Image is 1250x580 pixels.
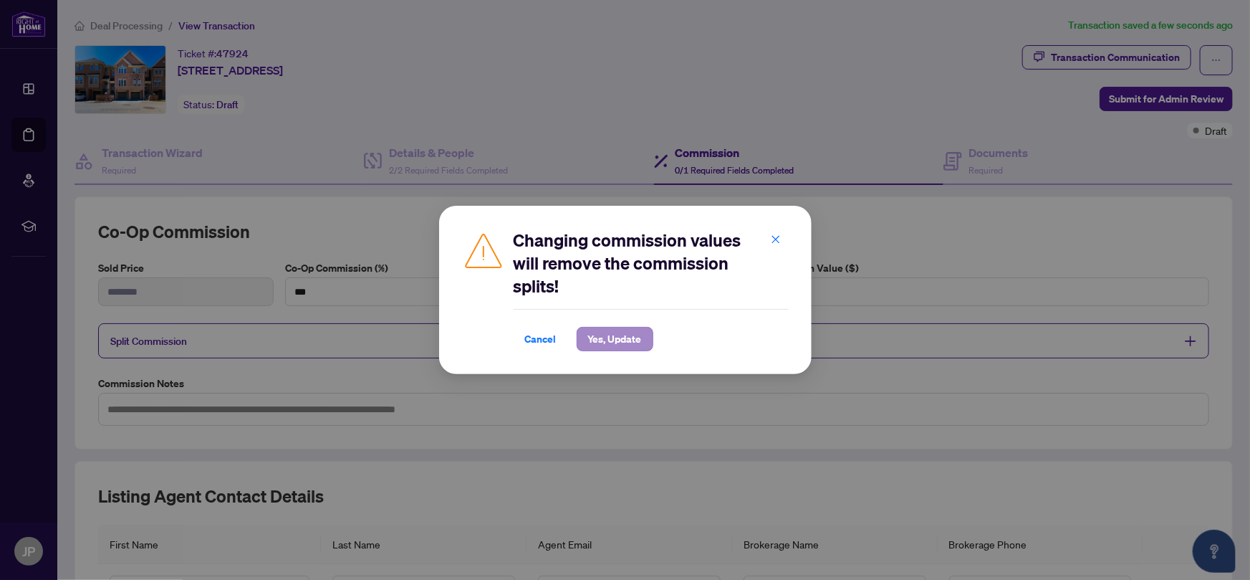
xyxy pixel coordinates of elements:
[771,234,781,244] span: close
[514,229,789,298] h2: Changing commission values will remove the commission splits!
[514,327,568,351] button: Cancel
[577,327,653,351] button: Yes, Update
[588,328,642,351] span: Yes, Update
[525,328,557,351] span: Cancel
[462,229,505,272] img: Caution Icon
